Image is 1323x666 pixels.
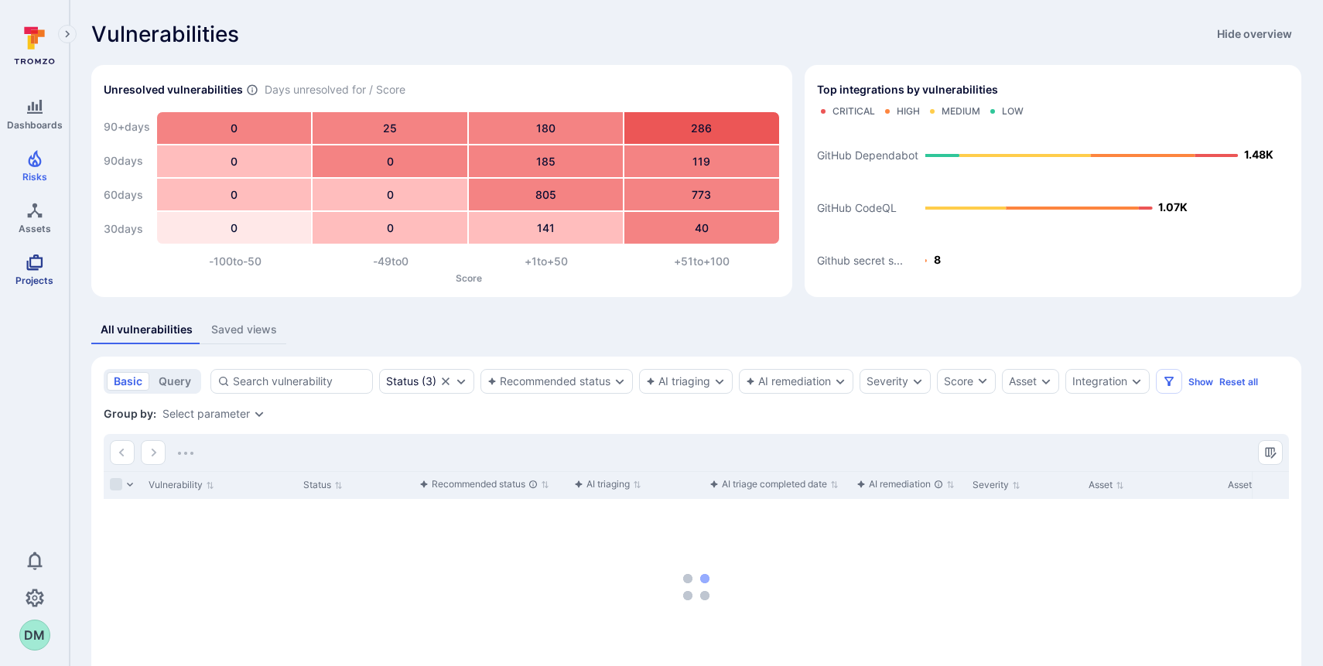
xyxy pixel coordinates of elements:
div: 25 [313,112,467,144]
span: Top integrations by vulnerabilities [817,82,998,97]
button: Severity [867,375,908,388]
button: Go to the next page [141,440,166,465]
button: Expand dropdown [253,408,265,420]
div: Critical [832,105,875,118]
div: 0 [157,179,311,210]
button: Filters [1156,369,1182,394]
button: Hide overview [1208,22,1301,46]
div: Top integrations by vulnerabilities [805,65,1301,297]
svg: Top integrations by vulnerabilities bar [817,124,1289,285]
div: Low [1002,105,1024,118]
button: Go to the previous page [110,440,135,465]
span: Assets [19,223,51,234]
button: Integration [1072,375,1127,388]
button: AI remediation [746,375,831,388]
div: +51 to +100 [624,254,780,269]
button: Sort by Vulnerability [149,479,214,491]
div: AI triaging [574,476,630,492]
button: Sort by function(){return k.createElement(pN.A,{direction:"row",alignItems:"center",gap:4},k.crea... [419,478,549,490]
div: 141 [469,212,623,244]
button: Status(3) [386,375,436,388]
button: Expand dropdown [834,375,846,388]
div: +1 to +50 [469,254,624,269]
div: 90+ days [104,111,150,142]
div: Saved views [211,322,277,337]
div: Status [386,375,419,388]
button: Recommended status [487,375,610,388]
span: Dashboards [7,119,63,131]
button: Expand dropdown [713,375,726,388]
div: 0 [157,145,311,177]
button: Asset [1009,375,1037,388]
button: Sort by function(){return k.createElement(pN.A,{direction:"row",alignItems:"center",gap:4},k.crea... [709,478,839,490]
span: Group by: [104,406,156,422]
div: assets tabs [91,316,1301,344]
button: Reset all [1219,376,1258,388]
div: 0 [313,179,467,210]
div: -100 to -50 [158,254,313,269]
div: 805 [469,179,623,210]
button: basic [107,372,149,391]
button: Score [937,369,996,394]
div: 0 [157,112,311,144]
button: Manage columns [1258,440,1283,465]
div: 180 [469,112,623,144]
button: Sort by Status [303,479,343,491]
button: Select parameter [162,408,250,420]
span: Risks [22,171,47,183]
button: query [152,372,198,391]
div: 30 days [104,213,150,244]
text: 1.07K [1158,200,1188,213]
span: Vulnerabilities [91,22,239,46]
span: Projects [15,275,53,286]
div: 773 [624,179,778,210]
span: Number of vulnerabilities in status ‘Open’ ‘Triaged’ and ‘In process’ divided by score and scanne... [246,82,258,98]
button: AI triaging [646,375,710,388]
text: 1.48K [1244,148,1273,161]
text: 8 [934,253,941,266]
text: Github secret s... [817,254,903,268]
button: Expand dropdown [455,375,467,388]
div: All vulnerabilities [101,322,193,337]
i: Expand navigation menu [62,28,73,41]
button: Sort by Asset Type [1228,479,1287,491]
h2: Unresolved vulnerabilities [104,82,243,97]
button: Show [1188,376,1213,388]
div: AI remediation [856,476,943,492]
div: 60 days [104,179,150,210]
button: Clear selection [439,375,452,388]
div: grouping parameters [162,408,265,420]
button: DM [19,620,50,651]
button: Sort by function(){return k.createElement(pN.A,{direction:"row",alignItems:"center",gap:4},k.crea... [856,478,955,490]
input: Search vulnerability [233,374,366,389]
div: 185 [469,145,623,177]
div: Score [944,374,973,389]
button: Expand dropdown [1130,375,1143,388]
button: Sort by Asset [1089,479,1124,491]
button: Expand dropdown [911,375,924,388]
img: Loading... [178,452,193,455]
div: ( 3 ) [386,375,436,388]
div: DJ McCulloch [19,620,50,651]
div: 0 [157,212,311,244]
button: Expand dropdown [614,375,626,388]
div: 90 days [104,145,150,176]
div: Recommended status [419,476,538,492]
p: Score [158,272,780,284]
div: -49 to 0 [313,254,469,269]
button: Sort by function(){return k.createElement(pN.A,{direction:"row",alignItems:"center",gap:4},k.crea... [574,478,641,490]
span: Select all rows [110,478,122,490]
button: Expand dropdown [1040,375,1052,388]
span: Days unresolved for / Score [265,82,405,98]
div: 286 [624,112,778,144]
div: 0 [313,145,467,177]
div: High [897,105,920,118]
div: 119 [624,145,778,177]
